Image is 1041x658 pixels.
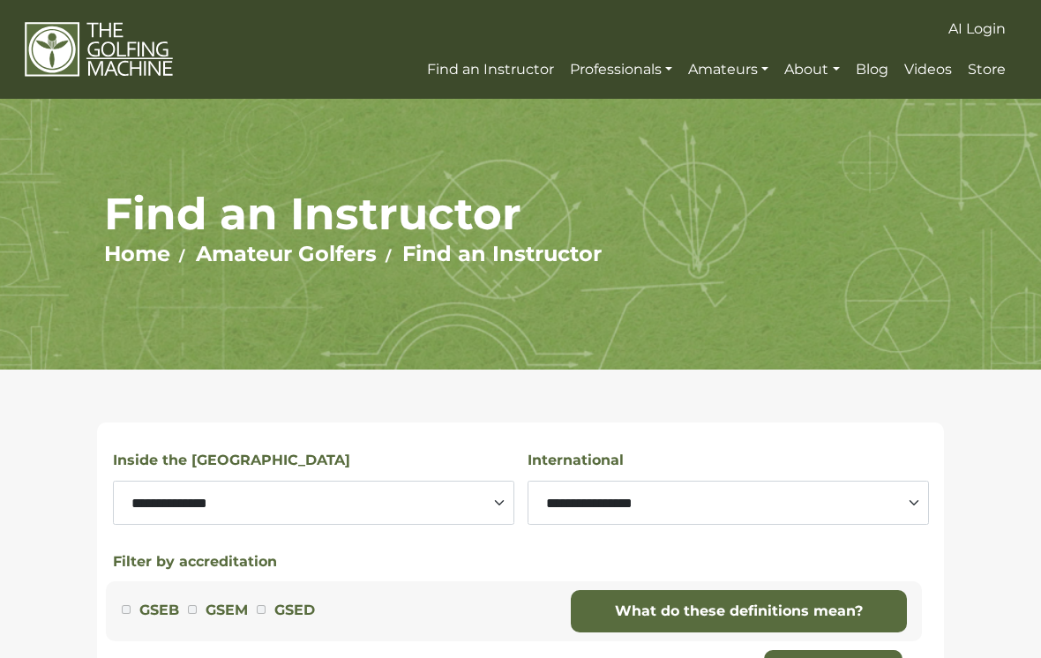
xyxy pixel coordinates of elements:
[856,61,888,78] span: Blog
[104,241,170,266] a: Home
[423,54,558,86] a: Find an Instructor
[113,551,277,572] button: Filter by accreditation
[402,241,602,266] a: Find an Instructor
[113,481,514,525] select: Select a state
[25,21,174,79] img: The Golfing Machine
[104,187,938,241] h1: Find an Instructor
[968,61,1006,78] span: Store
[206,599,248,622] label: GSEM
[528,449,624,472] label: International
[780,54,843,86] a: About
[963,54,1010,86] a: Store
[900,54,956,86] a: Videos
[139,599,179,622] label: GSEB
[528,481,929,525] select: Select a country
[565,54,677,86] a: Professionals
[113,449,350,472] label: Inside the [GEOGRAPHIC_DATA]
[571,590,907,632] a: What do these definitions mean?
[948,20,1006,37] span: AI Login
[274,599,315,622] label: GSED
[944,13,1010,45] a: AI Login
[904,61,952,78] span: Videos
[851,54,893,86] a: Blog
[427,61,554,78] span: Find an Instructor
[196,241,377,266] a: Amateur Golfers
[684,54,773,86] a: Amateurs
